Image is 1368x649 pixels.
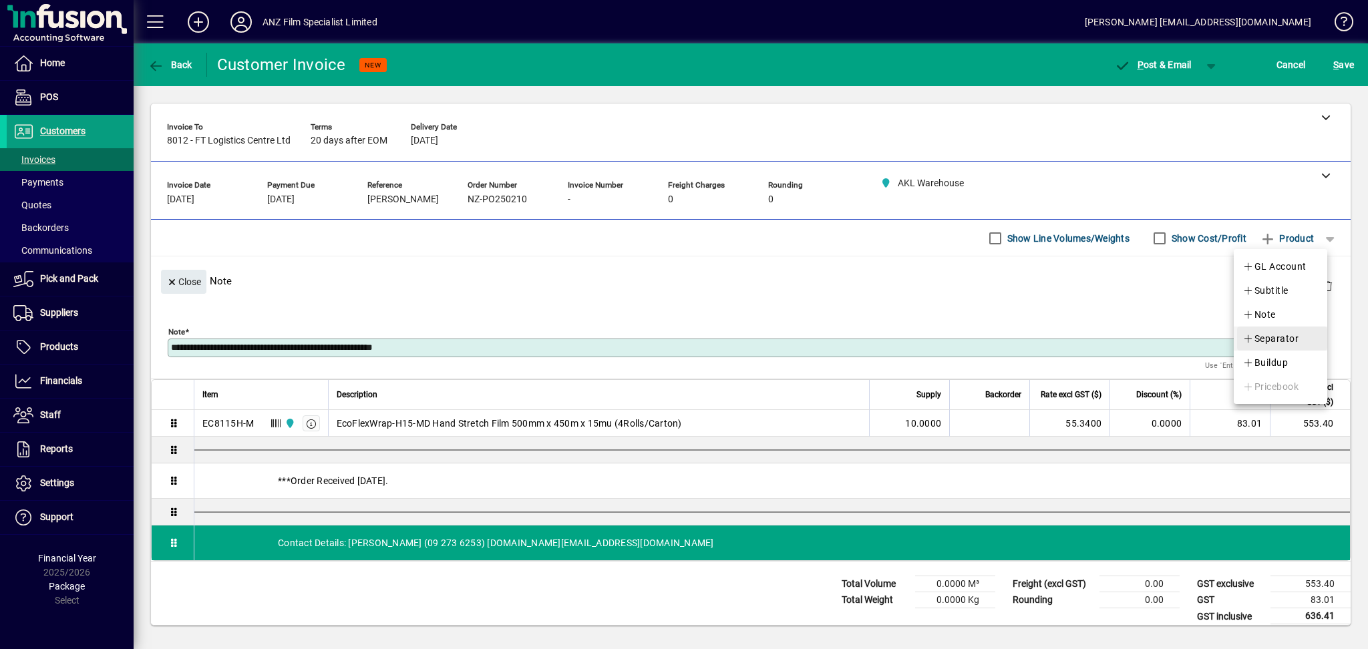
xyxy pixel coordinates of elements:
button: Note [1234,302,1327,327]
span: Subtitle [1242,282,1289,298]
button: Subtitle [1234,278,1327,302]
button: Buildup [1234,351,1327,375]
button: Pricebook [1234,375,1327,399]
button: GL Account [1234,254,1327,278]
span: Separator [1242,331,1299,347]
span: Pricebook [1242,379,1299,395]
span: GL Account [1242,258,1307,274]
span: Note [1242,306,1276,322]
span: Buildup [1242,355,1288,371]
button: Separator [1234,327,1327,351]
